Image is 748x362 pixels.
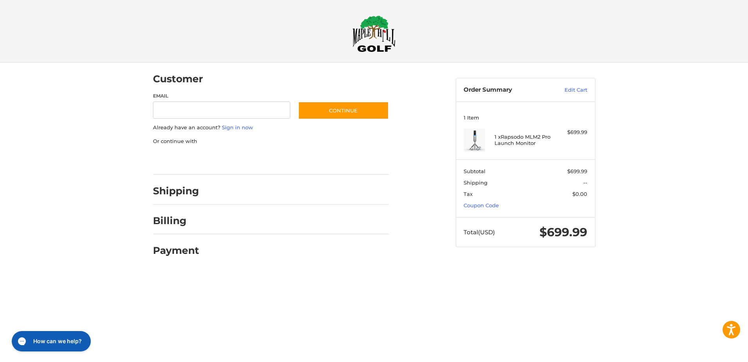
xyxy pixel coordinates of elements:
iframe: PayPal-venmo [283,153,342,167]
label: Email [153,92,291,100]
h2: Shipping [153,185,199,197]
span: -- [583,179,587,186]
iframe: PayPal-paylater [217,153,275,167]
p: Already have an account? [153,124,389,132]
a: Coupon Code [464,202,499,208]
span: $699.99 [567,168,587,174]
span: $699.99 [539,225,587,239]
span: Subtotal [464,168,485,174]
h3: Order Summary [464,86,548,94]
iframe: PayPal-paypal [150,153,209,167]
button: Continue [298,101,389,119]
span: Tax [464,191,473,197]
span: $0.00 [572,191,587,197]
p: Or continue with [153,138,389,145]
h2: Billing [153,215,199,227]
iframe: Gorgias live chat messenger [8,328,93,354]
h3: 1 Item [464,114,587,121]
img: Maple Hill Golf [352,15,396,52]
h2: Payment [153,244,199,257]
span: Shipping [464,179,487,186]
span: Total (USD) [464,228,495,236]
a: Sign in now [222,124,253,130]
div: $699.99 [556,129,587,136]
a: Edit Cart [548,86,587,94]
h4: 1 x Rapsodo MLM2 Pro Launch Monitor [494,134,554,147]
h2: Customer [153,73,203,85]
